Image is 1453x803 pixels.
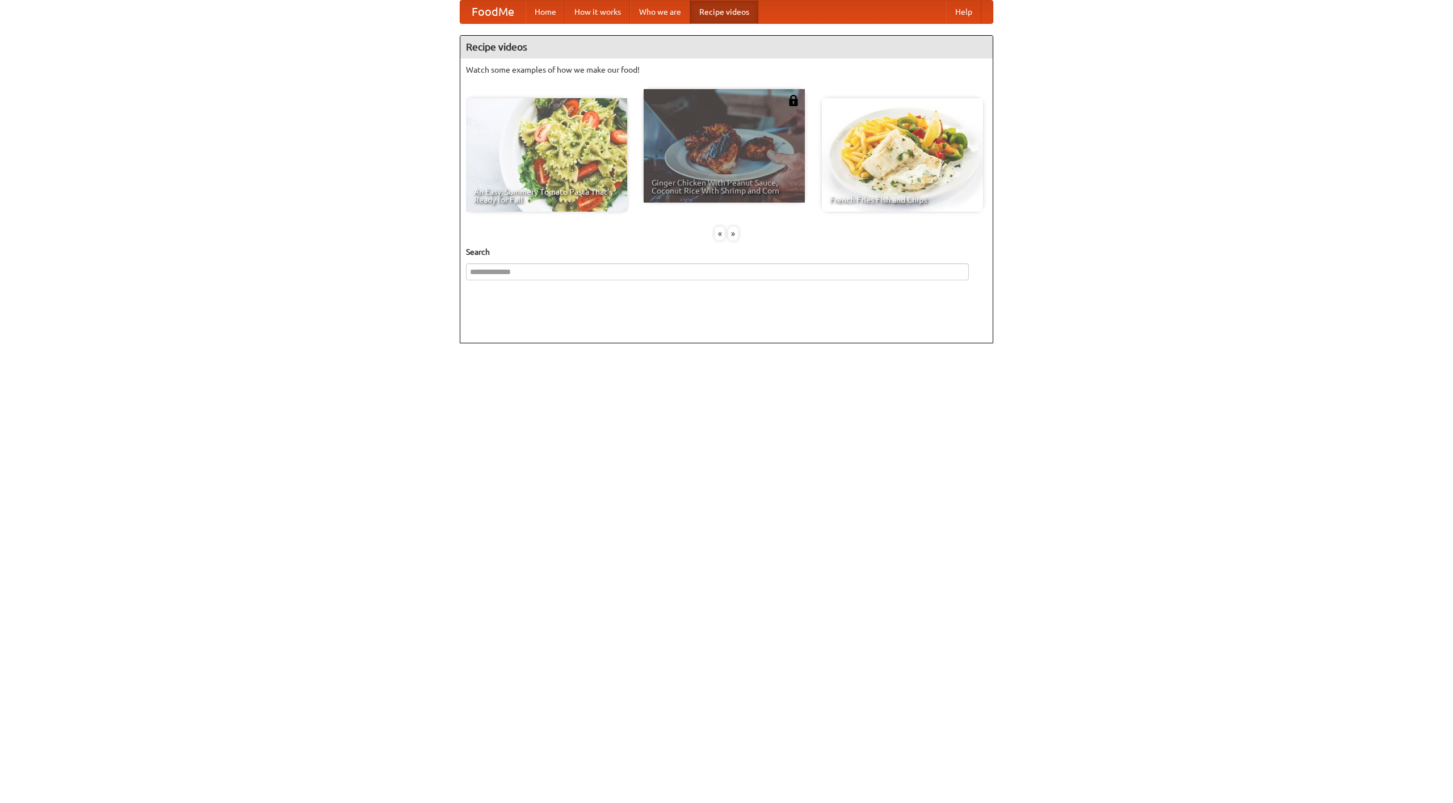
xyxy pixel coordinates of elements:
[715,226,725,241] div: «
[526,1,565,23] a: Home
[630,1,690,23] a: Who we are
[830,196,975,204] span: French Fries Fish and Chips
[788,95,799,106] img: 483408.png
[460,1,526,23] a: FoodMe
[946,1,981,23] a: Help
[466,246,987,258] h5: Search
[474,188,619,204] span: An Easy, Summery Tomato Pasta That's Ready for Fall
[822,98,983,212] a: French Fries Fish and Chips
[690,1,758,23] a: Recipe videos
[565,1,630,23] a: How it works
[460,36,993,58] h4: Recipe videos
[728,226,738,241] div: »
[466,98,627,212] a: An Easy, Summery Tomato Pasta That's Ready for Fall
[466,64,987,75] p: Watch some examples of how we make our food!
